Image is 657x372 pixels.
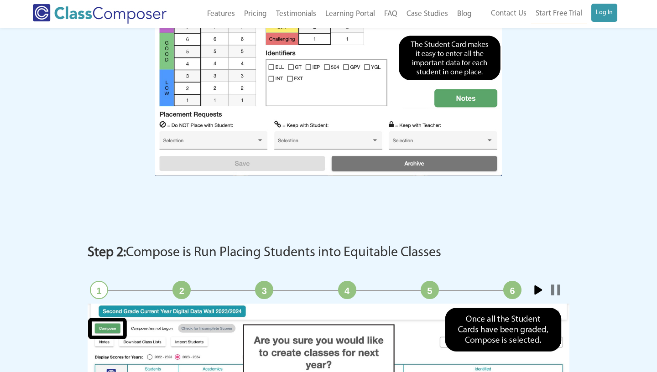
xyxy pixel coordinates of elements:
a: Contact Us [486,4,531,24]
a: 1 [90,281,108,299]
nav: Header Menu [476,4,617,24]
a: 2 [172,281,191,299]
a: Blog [453,4,476,24]
a: Case Studies [402,4,453,24]
a: Log In [591,4,617,22]
a: Stop [547,281,565,299]
a: 6 [503,281,521,299]
a: 5 [421,281,439,299]
h3: Compose is Run Placing Students into Equitable Classes [88,243,569,263]
a: Start [528,281,547,299]
a: Testimonials [271,4,321,24]
nav: Header Menu [188,4,476,24]
a: Features [203,4,240,24]
strong: Step 2: [88,246,126,260]
img: Class Composer [33,4,167,24]
a: 3 [255,281,273,299]
a: Learning Portal [321,4,380,24]
a: Start Free Trial [531,4,587,24]
a: 4 [338,281,356,299]
a: FAQ [380,4,402,24]
a: Pricing [240,4,271,24]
